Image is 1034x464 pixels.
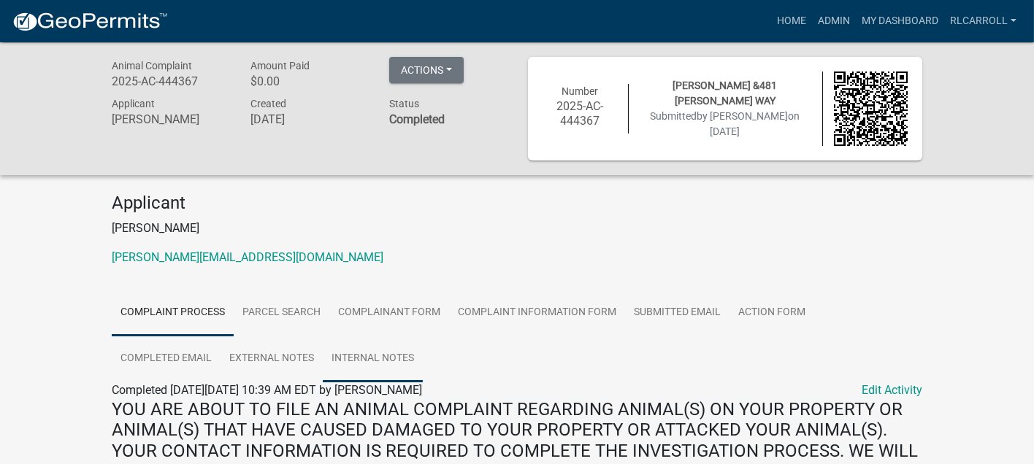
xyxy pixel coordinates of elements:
[673,80,778,107] span: [PERSON_NAME] &481 [PERSON_NAME] WAY
[112,74,229,88] h6: 2025-AC-444367
[389,57,464,83] button: Actions
[449,290,625,336] a: Complaint Information Form
[329,290,449,336] a: Complainant Form
[250,74,367,88] h6: $0.00
[112,383,422,397] span: Completed [DATE][DATE] 10:39 AM EDT by [PERSON_NAME]
[250,98,286,109] span: Created
[562,85,598,97] span: Number
[729,290,814,336] a: Action Form
[234,290,329,336] a: Parcel search
[112,60,192,71] span: Animal Complaint
[323,336,423,382] a: Internal Notes
[389,112,445,126] strong: Completed
[697,110,789,122] span: by [PERSON_NAME]
[834,71,908,146] img: QR code
[112,290,234,336] a: Complaint Process
[250,60,310,71] span: Amount Paid
[112,220,922,237] p: [PERSON_NAME]
[625,290,729,336] a: Submitted Email
[651,110,800,137] span: Submitted on [DATE]
[944,7,1022,35] a: RLcarroll
[250,112,367,126] h6: [DATE]
[112,193,922,214] h4: Applicant
[112,336,221,382] a: Completed Email
[543,99,617,127] h6: 2025-AC-444367
[771,7,812,35] a: Home
[112,98,155,109] span: Applicant
[389,98,419,109] span: Status
[856,7,944,35] a: My Dashboard
[221,336,323,382] a: External Notes
[112,112,229,126] h6: [PERSON_NAME]
[112,250,383,264] a: [PERSON_NAME][EMAIL_ADDRESS][DOMAIN_NAME]
[862,382,922,399] a: Edit Activity
[812,7,856,35] a: Admin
